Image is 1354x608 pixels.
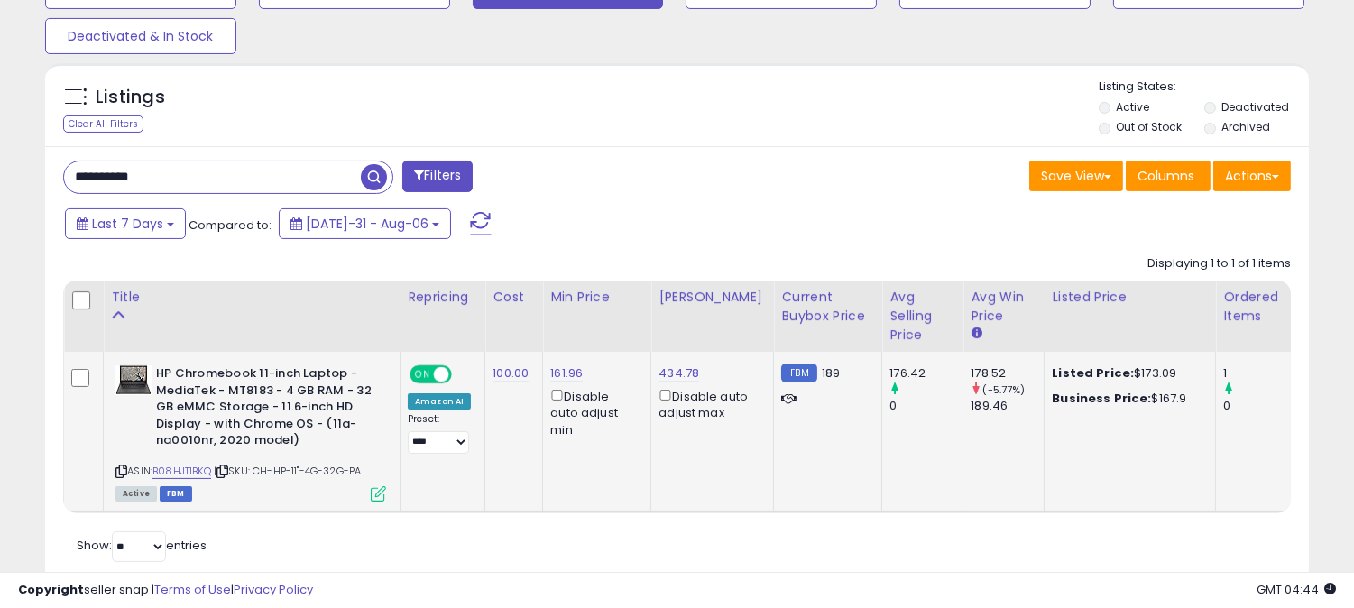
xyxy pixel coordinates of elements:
a: 100.00 [493,364,529,382]
small: (-5.77%) [982,382,1025,397]
a: Terms of Use [154,581,231,598]
small: Avg Win Price. [971,326,981,342]
div: Clear All Filters [63,115,143,133]
span: 189 [822,364,840,382]
button: Filters [402,161,473,192]
button: [DATE]-31 - Aug-06 [279,208,451,239]
div: $167.9 [1052,391,1202,407]
div: Disable auto adjust min [550,386,637,438]
div: Listed Price [1052,288,1208,307]
div: ASIN: [115,365,386,499]
span: [DATE]-31 - Aug-06 [306,215,428,233]
div: Min Price [550,288,643,307]
h5: Listings [96,85,165,110]
div: seller snap | | [18,582,313,599]
div: Displaying 1 to 1 of 1 items [1147,255,1291,272]
small: FBM [781,364,816,382]
button: Last 7 Days [65,208,186,239]
div: 0 [889,398,963,414]
span: OFF [449,367,478,382]
button: Deactivated & In Stock [45,18,236,54]
b: Business Price: [1052,390,1151,407]
span: Columns [1138,167,1194,185]
strong: Copyright [18,581,84,598]
b: Listed Price: [1052,364,1134,382]
div: Avg Selling Price [889,288,955,345]
div: 1 [1223,365,1296,382]
div: 189.46 [971,398,1044,414]
span: Show: entries [77,537,207,554]
span: All listings currently available for purchase on Amazon [115,486,157,502]
img: 51ufBFQ+bpL._SL40_.jpg [115,365,152,395]
div: Current Buybox Price [781,288,874,326]
button: Save View [1029,161,1123,191]
div: 178.52 [971,365,1044,382]
span: Last 7 Days [92,215,163,233]
a: 161.96 [550,364,583,382]
div: Ordered Items [1223,288,1289,326]
p: Listing States: [1099,78,1309,96]
button: Columns [1126,161,1211,191]
div: Repricing [408,288,477,307]
a: 434.78 [659,364,699,382]
label: Deactivated [1221,99,1289,115]
span: FBM [160,486,192,502]
a: Privacy Policy [234,581,313,598]
div: 176.42 [889,365,963,382]
label: Active [1116,99,1149,115]
div: Avg Win Price [971,288,1036,326]
div: Amazon AI [408,393,471,410]
span: 2025-08-14 04:44 GMT [1257,581,1336,598]
div: 0 [1223,398,1296,414]
b: HP Chromebook 11-inch Laptop - MediaTek - MT8183 - 4 GB RAM - 32 GB eMMC Storage - 11.6-inch HD D... [156,365,375,454]
div: $173.09 [1052,365,1202,382]
span: | SKU: CH-HP-11"-4G-32G-PA [214,464,361,478]
a: B08HJT1BKQ [152,464,211,479]
div: Disable auto adjust max [659,386,760,421]
label: Out of Stock [1116,119,1182,134]
div: [PERSON_NAME] [659,288,766,307]
span: Compared to: [189,216,272,234]
div: Preset: [408,413,471,454]
div: Cost [493,288,535,307]
button: Actions [1213,161,1291,191]
label: Archived [1221,119,1270,134]
span: ON [411,367,434,382]
div: Title [111,288,392,307]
